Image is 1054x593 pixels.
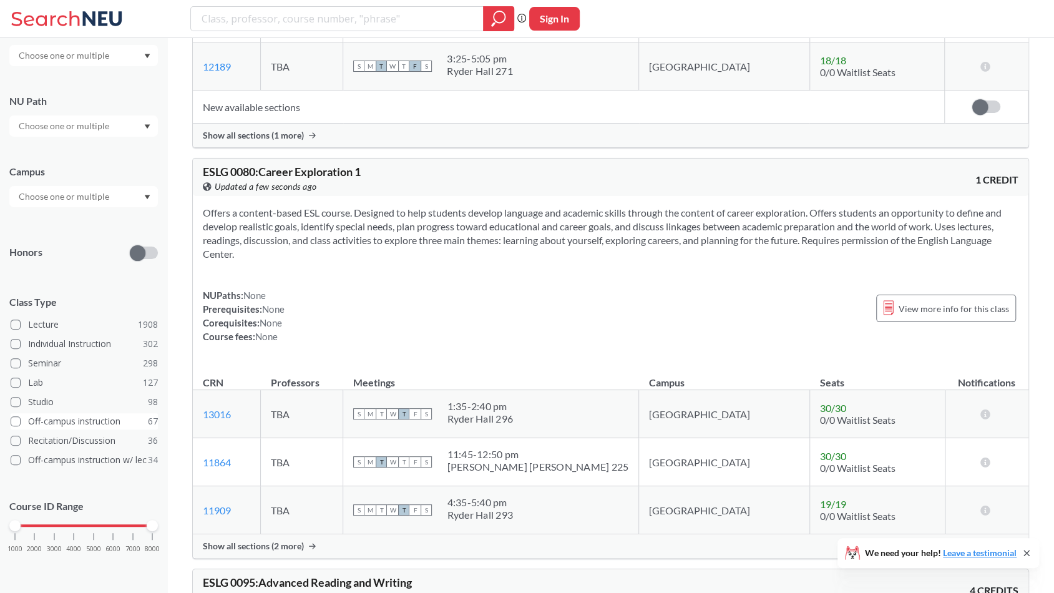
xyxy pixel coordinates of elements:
[810,363,945,390] th: Seats
[865,549,1017,557] span: We need your help!
[143,356,158,370] span: 298
[529,7,580,31] button: Sign In
[9,295,158,309] span: Class Type
[639,438,810,486] td: [GEOGRAPHIC_DATA]
[9,45,158,66] div: Dropdown arrow
[11,316,158,333] label: Lecture
[447,65,513,77] div: Ryder Hall 271
[491,10,506,27] svg: magnifying glass
[203,576,412,589] span: ESLG 0095 : Advanced Reading and Writing
[387,456,398,468] span: W
[421,61,432,72] span: S
[203,408,231,420] a: 13016
[820,66,895,78] span: 0/0 Waitlist Seats
[945,363,1028,390] th: Notifications
[9,115,158,137] div: Dropdown arrow
[943,547,1017,558] a: Leave a testimonial
[203,376,223,390] div: CRN
[215,180,317,194] span: Updated a few seconds ago
[9,186,158,207] div: Dropdown arrow
[343,363,639,390] th: Meetings
[261,363,343,390] th: Professors
[203,541,304,552] span: Show all sections (2 more)
[353,408,364,419] span: S
[639,486,810,534] td: [GEOGRAPHIC_DATA]
[203,130,304,141] span: Show all sections (1 more)
[447,448,628,461] div: 11:45 - 12:50 pm
[7,546,22,552] span: 1000
[820,54,846,66] span: 18 / 18
[387,61,398,72] span: W
[899,301,1009,316] span: View more info for this class
[483,6,514,31] div: magnifying glass
[820,450,846,462] span: 30 / 30
[261,438,343,486] td: TBA
[11,413,158,429] label: Off-campus instruction
[260,317,282,328] span: None
[203,206,1018,261] section: Offers a content-based ESL course. Designed to help students develop language and academic skills...
[12,119,117,134] input: Choose one or multiple
[125,546,140,552] span: 7000
[447,509,513,521] div: Ryder Hall 293
[203,165,361,179] span: ESLG 0080 : Career Exploration 1
[447,413,513,425] div: Ryder Hall 296
[820,414,895,426] span: 0/0 Waitlist Seats
[12,48,117,63] input: Choose one or multiple
[203,504,231,516] a: 11909
[200,8,474,29] input: Class, professor, course number, "phrase"
[148,434,158,448] span: 36
[11,394,158,410] label: Studio
[409,408,421,419] span: F
[11,433,158,449] label: Recitation/Discussion
[143,337,158,351] span: 302
[145,546,160,552] span: 8000
[255,331,278,342] span: None
[203,288,285,343] div: NUPaths: Prerequisites: Corequisites: Course fees:
[261,390,343,438] td: TBA
[261,486,343,534] td: TBA
[975,173,1018,187] span: 1 CREDIT
[47,546,62,552] span: 3000
[193,124,1028,147] div: Show all sections (1 more)
[639,42,810,91] td: [GEOGRAPHIC_DATA]
[12,189,117,204] input: Choose one or multiple
[421,408,432,419] span: S
[409,61,421,72] span: F
[86,546,101,552] span: 5000
[364,61,376,72] span: M
[387,408,398,419] span: W
[376,408,387,419] span: T
[203,456,231,468] a: 11864
[11,336,158,352] label: Individual Instruction
[820,402,846,414] span: 30 / 30
[639,363,810,390] th: Campus
[261,42,343,91] td: TBA
[243,290,266,301] span: None
[409,456,421,468] span: F
[364,504,376,516] span: M
[11,375,158,391] label: Lab
[9,245,42,260] p: Honors
[105,546,120,552] span: 6000
[376,504,387,516] span: T
[820,498,846,510] span: 19 / 19
[376,456,387,468] span: T
[820,462,895,474] span: 0/0 Waitlist Seats
[353,504,364,516] span: S
[143,376,158,390] span: 127
[447,461,628,473] div: [PERSON_NAME] [PERSON_NAME] 225
[447,496,513,509] div: 4:35 - 5:40 pm
[353,456,364,468] span: S
[193,91,945,124] td: New available sections
[27,546,42,552] span: 2000
[203,61,231,72] a: 12189
[376,61,387,72] span: T
[9,165,158,179] div: Campus
[11,355,158,371] label: Seminar
[398,504,409,516] span: T
[144,195,150,200] svg: Dropdown arrow
[148,453,158,467] span: 34
[9,499,158,514] p: Course ID Range
[421,504,432,516] span: S
[9,94,158,108] div: NU Path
